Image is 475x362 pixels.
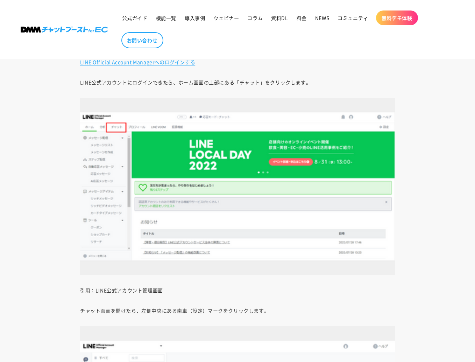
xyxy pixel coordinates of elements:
a: NEWS [311,11,333,25]
a: LINE Official Account Managerへのログインする [80,58,195,65]
a: 料金 [292,11,311,25]
a: 公式ガイド [118,11,152,25]
span: 無料デモ体験 [382,15,412,21]
span: 料金 [297,15,307,21]
span: お問い合わせ [127,37,158,43]
a: 資料DL [267,11,292,25]
a: コミュニティ [333,11,373,25]
span: 資料DL [271,15,288,21]
a: 無料デモ体験 [376,11,418,25]
img: 株式会社DMM Boost [21,27,108,33]
span: ウェビナー [213,15,239,21]
span: 導入事例 [185,15,205,21]
span: コミュニティ [338,15,368,21]
span: 機能一覧 [156,15,176,21]
a: コラム [243,11,267,25]
a: ウェビナー [209,11,243,25]
span: 公式ガイド [122,15,148,21]
span: NEWS [315,15,329,21]
a: 導入事例 [180,11,209,25]
span: コラム [247,15,263,21]
p: 引用：LINE公式アカウント管理画面 [80,285,395,295]
p: チャット画面を開けたら、左側中央にある歯車（設定）マークをクリックします。 [80,306,395,315]
p: LINE公式アカウントにログインできたら、ホーム画面の上部にある「チャット」をクリックします。 [80,77,395,87]
a: 機能一覧 [152,11,180,25]
a: お問い合わせ [121,32,163,48]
